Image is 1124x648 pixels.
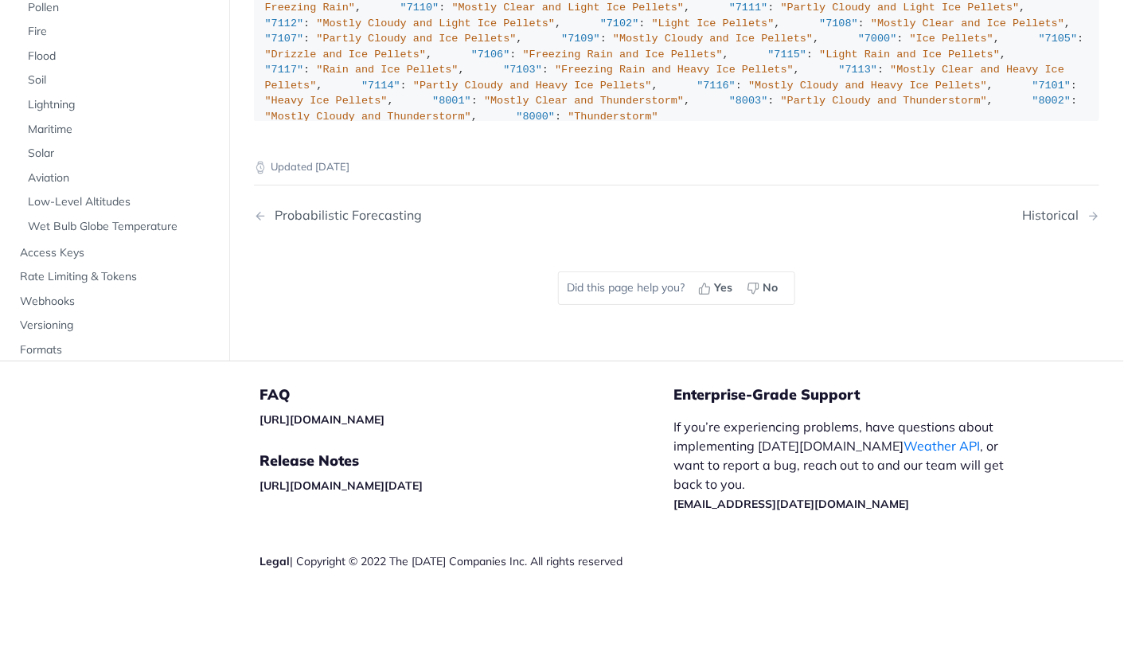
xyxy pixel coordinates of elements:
[316,33,516,45] span: "Partly Cloudy and Ice Pellets"
[20,20,217,44] a: Fire
[265,95,388,107] span: "Heavy Ice Pellets"
[471,49,510,61] span: "7106"
[20,166,217,189] a: Aviation
[20,318,213,334] span: Versioning
[20,142,217,166] a: Solar
[781,2,1020,14] span: "Partly Cloudy and Light Ice Pellets"
[558,271,795,305] div: Did this page help you?
[28,170,213,185] span: Aviation
[254,208,616,223] a: Previous Page: Probabilistic Forecasting
[400,2,439,14] span: "7110"
[729,2,768,14] span: "7111"
[28,24,213,40] span: Fire
[361,80,400,92] span: "7114"
[673,385,1046,404] h5: Enterprise-Grade Support
[260,553,673,569] div: | Copyright © 2022 The [DATE] Companies Inc. All rights reserved
[741,276,786,300] button: No
[568,111,658,123] span: "Thunderstorm"
[763,279,778,296] span: No
[858,33,897,45] span: "7000"
[20,215,217,239] a: Wet Bulb Globe Temperature
[260,412,384,427] a: [URL][DOMAIN_NAME]
[265,49,427,61] span: "Drizzle and Ice Pellets"
[555,64,794,76] span: "Freezing Rain and Heavy Ice Pellets"
[1022,208,1087,223] div: Historical
[748,80,987,92] span: "Mostly Cloudy and Heavy Ice Pellets"
[652,18,775,29] span: "Light Ice Pellets"
[265,33,304,45] span: "7107"
[316,64,458,76] span: "Rain and Ice Pellets"
[28,219,213,235] span: Wet Bulb Globe Temperature
[516,111,555,123] span: "8000"
[28,146,213,162] span: Solar
[714,279,732,296] span: Yes
[20,293,213,309] span: Webhooks
[316,18,555,29] span: "Mostly Cloudy and Light Ice Pellets"
[260,478,423,493] a: [URL][DOMAIN_NAME][DATE]
[254,192,1099,239] nav: Pagination Controls
[413,80,652,92] span: "Partly Cloudy and Heavy Ice Pellets"
[12,265,217,289] a: Rate Limiting & Tokens
[254,159,1099,175] p: Updated [DATE]
[503,64,542,76] span: "7103"
[451,2,684,14] span: "Mostly Clear and Light Ice Pellets"
[871,18,1064,29] span: "Mostly Clear and Ice Pellets"
[265,111,471,123] span: "Mostly Cloudy and Thunderstorm"
[260,554,290,568] a: Legal
[523,49,723,61] span: "Freezing Rain and Ice Pellets"
[20,269,213,285] span: Rate Limiting & Tokens
[12,314,217,338] a: Versioning
[20,117,217,141] a: Maritime
[20,244,213,260] span: Access Keys
[20,93,217,117] a: Lightning
[484,95,684,107] span: "Mostly Clear and Thunderstorm"
[819,18,858,29] span: "7108"
[28,121,213,137] span: Maritime
[1032,95,1071,107] span: "8002"
[839,64,878,76] span: "7113"
[673,417,1021,513] p: If you’re experiencing problems, have questions about implementing [DATE][DOMAIN_NAME] , or want ...
[613,33,813,45] span: "Mostly Cloudy and Ice Pellets"
[260,385,673,404] h5: FAQ
[267,208,422,223] div: Probabilistic Forecasting
[28,194,213,210] span: Low-Level Altitudes
[1032,80,1071,92] span: "7101"
[265,64,304,76] span: "7117"
[260,451,673,470] h5: Release Notes
[819,49,1000,61] span: "Light Rain and Ice Pellets"
[265,18,304,29] span: "7112"
[20,342,213,358] span: Formats
[693,276,741,300] button: Yes
[12,338,217,362] a: Formats
[697,80,736,92] span: "7116"
[12,240,217,264] a: Access Keys
[20,68,217,92] a: Soil
[432,95,471,107] span: "8001"
[20,44,217,68] a: Flood
[673,497,909,511] a: [EMAIL_ADDRESS][DATE][DOMAIN_NAME]
[1022,208,1099,223] a: Next Page: Historical
[903,438,980,454] a: Weather API
[781,95,987,107] span: "Partly Cloudy and Thunderstorm"
[561,33,600,45] span: "7109"
[20,190,217,214] a: Low-Level Altitudes
[767,49,806,61] span: "7115"
[910,33,993,45] span: "Ice Pellets"
[28,48,213,64] span: Flood
[1039,33,1078,45] span: "7105"
[28,72,213,88] span: Soil
[600,18,639,29] span: "7102"
[729,95,768,107] span: "8003"
[265,64,1071,92] span: "Mostly Clear and Heavy Ice Pellets"
[28,97,213,113] span: Lightning
[12,289,217,313] a: Webhooks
